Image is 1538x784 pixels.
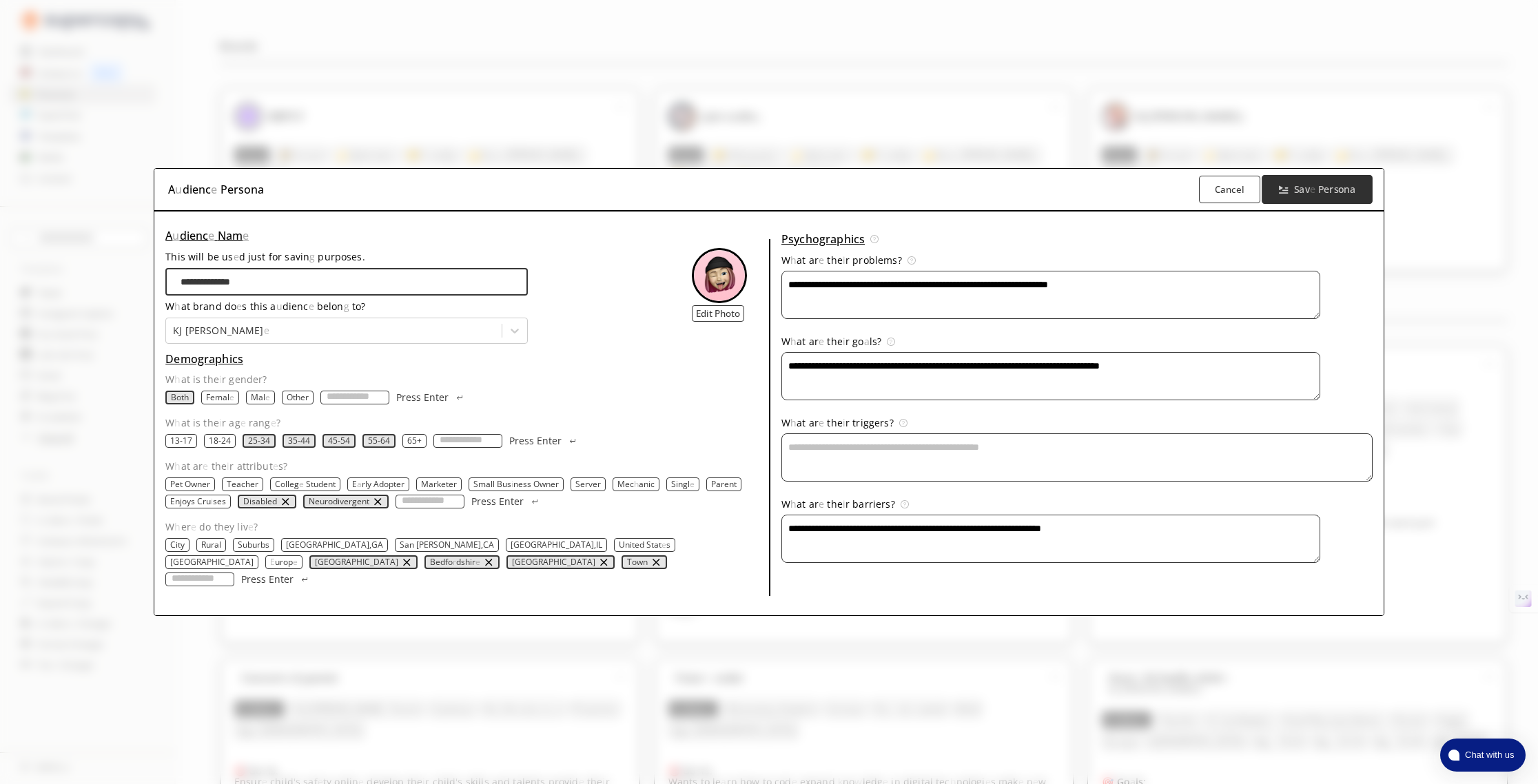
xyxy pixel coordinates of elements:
[165,477,763,508] div: occupation-text-list
[715,307,740,320] readpronunciation-word: Photo
[275,479,336,490] button: College Student
[309,250,315,263] readpronunciation-span: g
[852,416,889,429] readpronunciation-word: triggers
[891,497,895,510] readpronunciation-span: ?
[218,228,243,243] readpronunciation-span: Nam
[598,557,609,568] img: delete
[1487,750,1503,760] readpronunciation-word: with
[509,434,578,448] button: Press Enter Press Enter
[248,435,270,446] button: 25-34
[174,300,181,313] readpronunciation-span: h
[243,228,249,243] readpronunciation-span: e
[293,556,298,568] readpronunciation-span: e
[797,416,806,429] readpronunciation-span: at
[168,182,175,197] readpronunciation-span: A
[264,324,269,337] readpronunciation-span: e
[575,479,601,490] button: Server
[212,460,227,473] readpronunciation-span: the
[455,395,464,400] img: Press Enter
[243,496,277,507] button: disabled
[278,460,283,473] readpronunciation-span: s
[242,300,247,313] readpronunciation-span: s
[369,539,371,550] readpronunciation-span: ,
[401,557,412,568] img: delete
[276,300,283,313] readpronunciation-span: u
[286,539,383,550] button: Atlanta, GA
[617,479,655,490] button: Mechanic
[456,556,475,568] readpronunciation-span: dshir
[864,335,870,348] readpronunciation-span: a
[188,250,205,263] readpronunciation-word: will
[165,520,174,533] readpronunciation-span: W
[819,254,824,267] readpronunciation-span: e
[473,479,559,490] button: Small Business Owner
[181,416,190,429] readpronunciation-span: at
[692,305,744,322] button: Edit Photo
[287,391,309,403] readpronunciation-word: Other
[790,335,797,348] readpronunciation-span: h
[809,497,819,510] readpronunciation-span: ar
[372,496,383,507] button: remove neurodivergent
[352,479,404,490] button: Early Adopter
[214,520,235,533] readpronunciation-word: they
[207,250,219,263] readpronunciation-word: be
[401,557,412,568] button: remove Bedford
[165,391,763,404] div: gender-text-list
[201,539,221,550] readpronunciation-word: Rural
[781,335,790,348] readpronunciation-span: W
[372,496,383,507] img: delete
[248,520,254,533] readpronunciation-span: e
[170,478,183,490] readpronunciation-word: Pet
[270,556,275,568] readpronunciation-span: E
[170,495,195,507] readpronunciation-word: Enjoys
[280,496,291,507] img: delete
[172,228,179,243] readpronunciation-span: u
[170,479,210,490] button: Pet Owner
[165,572,234,586] input: location-input
[898,254,902,267] readpronunciation-span: ?
[407,435,422,446] p: 65+
[309,300,314,313] readpronunciation-span: e
[899,419,908,427] img: Tooltip Icon
[275,478,299,490] readpronunciation-span: Colleg
[165,460,174,473] readpronunciation-span: W
[357,478,362,490] readpronunciation-span: a
[206,391,229,403] readpronunciation-span: Femal
[852,497,890,510] readpronunciation-word: barriers
[286,539,369,550] readpronunciation-word: [GEOGRAPHIC_DATA]
[320,391,389,404] input: gender-input
[222,373,226,386] readpronunciation-span: r
[306,478,336,490] readpronunciation-word: Student
[843,497,845,510] readpronunciation-span: i
[471,495,496,508] readpronunciation-word: Press
[225,300,236,313] readpronunciation-span: do
[361,300,365,313] readpronunciation-span: ?
[533,478,559,490] readpronunciation-word: Owner
[511,478,513,490] readpronunciation-span: i
[901,500,909,508] img: Tooltip Icon
[790,497,797,510] readpronunciation-span: h
[845,416,850,429] readpronunciation-span: r
[512,557,595,568] button: England
[843,416,845,429] readpronunciation-span: i
[368,435,390,446] p: 55-64
[165,434,763,448] div: age-text-list
[662,539,666,550] readpronunciation-span: e
[193,373,201,386] readpronunciation-word: is
[165,268,527,296] input: audience-persona-input-input
[199,520,211,533] readpronunciation-word: do
[634,478,639,490] readpronunciation-span: h
[170,539,185,550] button: City
[181,460,190,473] readpronunciation-span: at
[283,460,287,473] readpronunciation-span: ?
[170,496,226,507] button: Enjoys Cruises
[300,577,309,581] img: Press Enter
[170,435,192,446] button: 13-17
[270,300,276,313] readpronunciation-span: a
[248,250,266,263] readpronunciation-word: just
[430,557,480,568] button: Bedfordshire
[371,539,383,550] readpronunciation-word: GA
[797,497,806,510] readpronunciation-span: at
[696,307,712,320] readpronunciation-word: Edit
